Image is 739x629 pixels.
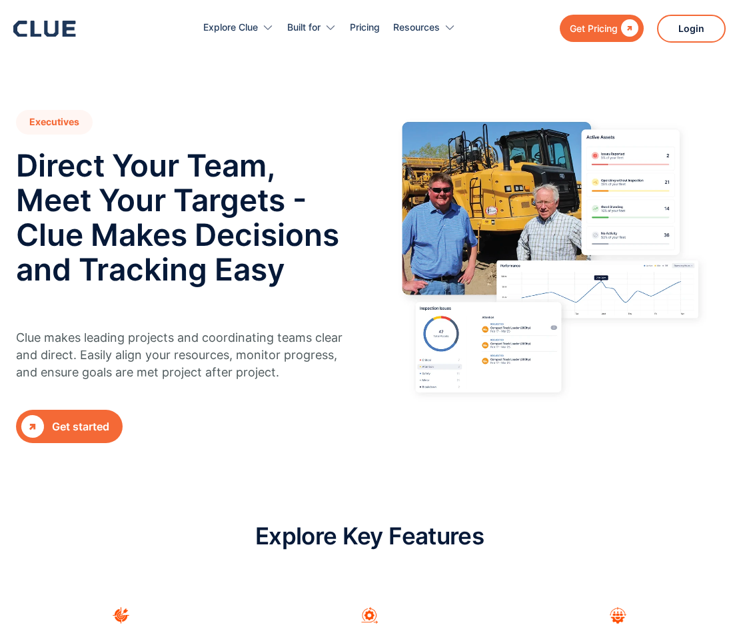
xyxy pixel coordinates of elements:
a: Get Pricing [560,15,644,42]
div: Built for [287,7,321,49]
a: Login [657,15,726,43]
img: Agile process icon [361,607,378,624]
img: Team management process icon [610,607,626,624]
a: Pricing [350,7,380,49]
div: Resources [393,7,440,49]
div: Get started [52,418,109,435]
img: Image showing Executives at construction site [383,110,723,412]
a: Get started [16,410,123,443]
div: Explore Clue [203,7,258,49]
div: Built for [287,7,337,49]
strong: s [74,116,79,127]
div: Explore Clue [203,7,274,49]
p: Clue makes leading projects and coordinating teams clear and direct. Easily align your resources,... [16,329,357,381]
img: strategic Target achievement icon [113,607,129,624]
div:  [618,20,638,37]
h1: Executive [16,110,93,135]
h2: Explore Key Features [255,523,484,549]
h2: Direct Your Team, Meet Your Targets - Clue Makes Decisions and Tracking Easy [16,148,357,287]
div:  [21,415,44,438]
div: Resources [393,7,456,49]
div: Get Pricing [570,20,618,37]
